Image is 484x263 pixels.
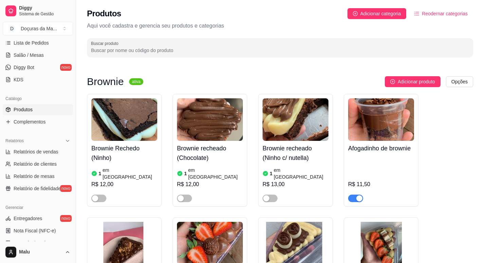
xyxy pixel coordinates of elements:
div: R$ 12,00 [91,180,157,188]
article: 1 [184,170,187,177]
a: Relatórios de vendas [3,146,73,157]
input: Buscar produto [91,47,469,54]
a: DiggySistema de Gestão [3,3,73,19]
span: Relatórios [5,138,24,144]
p: Aqui você cadastra e gerencia seu produtos e categorias [87,22,473,30]
h4: Brownie recheado (Chocolate) [177,144,243,163]
a: Complementos [3,116,73,127]
span: Sistema de Gestão [19,11,70,17]
span: plus-circle [353,11,358,16]
article: em [GEOGRAPHIC_DATA] [274,167,328,180]
a: Diggy Botnovo [3,62,73,73]
div: Catálogo [3,93,73,104]
span: Diggy Bot [14,64,34,71]
span: Lista de Pedidos [14,39,49,46]
button: Adicionar produto [385,76,441,87]
article: 1 [270,170,272,177]
span: Complementos [14,118,46,125]
span: Relatórios de vendas [14,148,58,155]
button: Malu [3,244,73,260]
sup: ativa [129,78,143,85]
article: em [GEOGRAPHIC_DATA] [188,167,243,180]
button: Reodernar categorias [409,8,473,19]
button: Adicionar categoria [347,8,407,19]
a: Salão / Mesas [3,50,73,61]
span: Relatório de mesas [14,173,55,180]
span: Reodernar categorias [422,10,468,17]
span: Controle de caixa [14,240,51,246]
a: Produtos [3,104,73,115]
article: em [GEOGRAPHIC_DATA] [103,167,157,180]
span: Diggy [19,5,70,11]
div: Gerenciar [3,202,73,213]
span: Salão / Mesas [14,52,44,59]
span: Entregadores [14,215,42,222]
h2: Produtos [87,8,121,19]
div: R$ 13,00 [263,180,328,188]
label: Buscar produto [91,40,121,46]
a: Nota Fiscal (NFC-e) [3,225,73,236]
div: R$ 12,00 [177,180,243,188]
div: R$ 11,50 [348,180,414,188]
span: Relatório de fidelidade [14,185,61,192]
a: Relatório de clientes [3,159,73,169]
span: Relatório de clientes [14,161,57,167]
span: Opções [451,78,468,85]
a: Entregadoresnovo [3,213,73,224]
img: product-image [348,98,414,141]
a: Lista de Pedidos [3,37,73,48]
span: Adicionar produto [398,78,435,85]
article: 1 [98,170,101,177]
a: Controle de caixa [3,237,73,248]
img: product-image [177,98,243,141]
span: ordered-list [414,11,419,16]
span: D [8,25,15,32]
button: Select a team [3,22,73,35]
span: Adicionar categoria [360,10,401,17]
h4: Afogadinho de brownie [348,144,414,153]
a: Relatório de mesas [3,171,73,182]
h4: Brownie recheado (Ninho c/ nutella) [263,144,328,163]
div: Doçuras da Ma ... [21,25,57,32]
h4: Brownie Rechedo (Ninho) [91,144,157,163]
img: product-image [91,98,157,141]
a: KDS [3,74,73,85]
img: product-image [263,98,328,141]
span: Nota Fiscal (NFC-e) [14,227,56,234]
button: Opções [446,76,473,87]
span: Malu [19,249,62,255]
span: KDS [14,76,23,83]
a: Relatório de fidelidadenovo [3,183,73,194]
h3: Brownie [87,78,124,86]
span: Produtos [14,106,33,113]
span: plus-circle [390,79,395,84]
